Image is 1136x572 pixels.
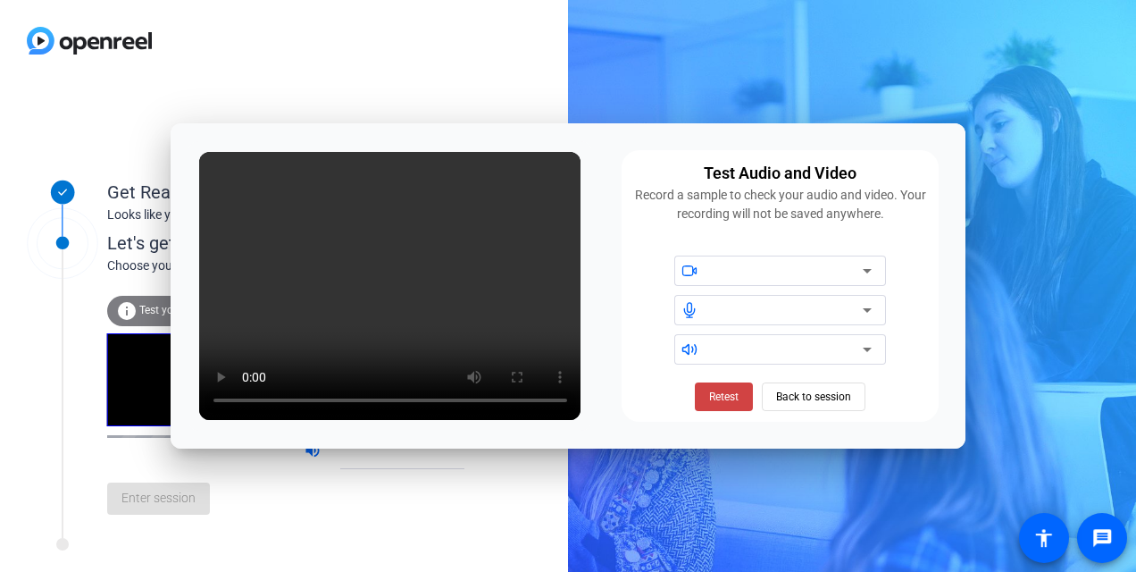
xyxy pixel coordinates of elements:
span: Test your audio and video [139,304,263,316]
span: Back to session [776,380,851,414]
div: Choose your settings [107,257,501,275]
mat-icon: accessibility [1033,527,1055,549]
button: Back to session [762,383,865,411]
button: Retest [695,383,753,411]
div: Let's get connected. [107,230,501,257]
mat-icon: volume_up [304,442,325,463]
div: Get Ready! [107,179,464,206]
mat-icon: message [1091,527,1113,549]
mat-icon: info [116,300,138,322]
div: Test Audio and Video [704,161,856,186]
div: Looks like you've been invited to join [107,206,464,224]
span: Retest [709,389,739,405]
div: Record a sample to check your audio and video. Your recording will not be saved anywhere. [632,186,928,223]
